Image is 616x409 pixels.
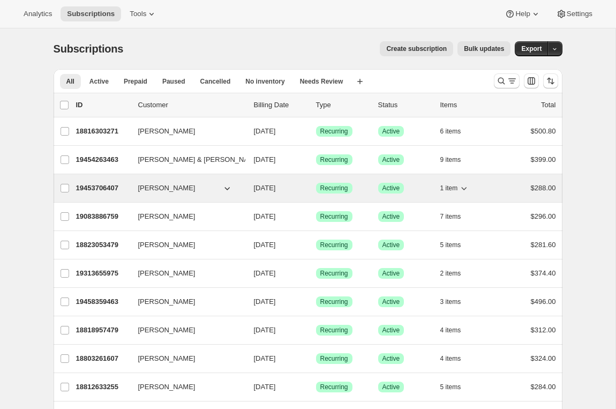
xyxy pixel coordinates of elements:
[524,73,539,88] button: Customize table column order and visibility
[132,265,239,282] button: [PERSON_NAME]
[382,155,400,164] span: Active
[138,183,196,194] span: [PERSON_NAME]
[254,184,276,192] span: [DATE]
[254,100,307,110] p: Billing Date
[531,184,556,192] span: $288.00
[138,353,196,364] span: [PERSON_NAME]
[440,212,461,221] span: 7 items
[440,209,473,224] button: 7 items
[138,240,196,250] span: [PERSON_NAME]
[464,44,504,53] span: Bulk updates
[378,100,432,110] p: Status
[76,353,130,364] p: 18803261607
[162,77,185,86] span: Paused
[386,44,447,53] span: Create subscription
[132,378,239,396] button: [PERSON_NAME]
[440,294,473,309] button: 3 items
[76,296,130,307] p: 19458359463
[498,6,547,21] button: Help
[440,380,473,395] button: 5 items
[76,100,130,110] p: ID
[245,77,284,86] span: No inventory
[76,380,556,395] div: 18812633255[PERSON_NAME][DATE]SuccessRecurringSuccessActive5 items$284.00
[132,322,239,339] button: [PERSON_NAME]
[320,383,348,391] span: Recurring
[138,126,196,137] span: [PERSON_NAME]
[132,293,239,310] button: [PERSON_NAME]
[531,354,556,362] span: $324.00
[320,184,348,192] span: Recurring
[132,151,239,168] button: [PERSON_NAME] & [PERSON_NAME]
[440,100,494,110] div: Items
[76,181,556,196] div: 19453706407[PERSON_NAME][DATE]SuccessRecurringSuccessActive1 item$288.00
[440,181,470,196] button: 1 item
[515,41,548,56] button: Export
[440,354,461,363] span: 4 items
[457,41,510,56] button: Bulk updates
[494,73,520,88] button: Search and filter results
[382,298,400,306] span: Active
[76,211,130,222] p: 19083886759
[132,350,239,367] button: [PERSON_NAME]
[531,326,556,334] span: $312.00
[320,155,348,164] span: Recurring
[440,323,473,338] button: 4 items
[316,100,370,110] div: Type
[138,268,196,279] span: [PERSON_NAME]
[76,351,556,366] div: 18803261607[PERSON_NAME][DATE]SuccessRecurringSuccessActive4 items$324.00
[531,298,556,306] span: $496.00
[76,100,556,110] div: IDCustomerBilling DateTypeStatusItemsTotal
[300,77,343,86] span: Needs Review
[440,124,473,139] button: 6 items
[531,212,556,220] span: $296.00
[138,325,196,336] span: [PERSON_NAME]
[320,354,348,363] span: Recurring
[382,212,400,221] span: Active
[76,268,130,279] p: 19313655975
[76,294,556,309] div: 19458359463[PERSON_NAME][DATE]SuccessRecurringSuccessActive3 items$496.00
[440,237,473,252] button: 5 items
[124,77,147,86] span: Prepaid
[66,77,74,86] span: All
[440,351,473,366] button: 4 items
[440,269,461,278] span: 2 items
[200,77,231,86] span: Cancelled
[76,323,556,338] div: 18818957479[PERSON_NAME][DATE]SuccessRecurringSuccessActive4 items$312.00
[382,184,400,192] span: Active
[123,6,163,21] button: Tools
[440,241,461,249] span: 5 items
[382,383,400,391] span: Active
[382,269,400,278] span: Active
[76,266,556,281] div: 19313655975[PERSON_NAME][DATE]SuccessRecurringSuccessActive2 items$374.40
[382,241,400,249] span: Active
[138,296,196,307] span: [PERSON_NAME]
[543,73,558,88] button: Sort the results
[24,10,52,18] span: Analytics
[254,127,276,135] span: [DATE]
[531,127,556,135] span: $500.80
[531,241,556,249] span: $281.60
[440,298,461,306] span: 3 items
[440,127,461,136] span: 6 items
[254,155,276,163] span: [DATE]
[382,127,400,136] span: Active
[138,100,245,110] p: Customer
[320,298,348,306] span: Recurring
[254,383,276,391] span: [DATE]
[382,326,400,334] span: Active
[521,44,542,53] span: Export
[76,126,130,137] p: 18816303271
[531,269,556,277] span: $374.40
[320,127,348,136] span: Recurring
[76,237,556,252] div: 18823053479[PERSON_NAME][DATE]SuccessRecurringSuccessActive5 items$281.60
[515,10,530,18] span: Help
[440,184,458,192] span: 1 item
[541,100,555,110] p: Total
[76,183,130,194] p: 19453706407
[320,269,348,278] span: Recurring
[440,155,461,164] span: 9 items
[76,209,556,224] div: 19083886759[PERSON_NAME][DATE]SuccessRecurringSuccessActive7 items$296.00
[380,41,453,56] button: Create subscription
[320,212,348,221] span: Recurring
[138,382,196,392] span: [PERSON_NAME]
